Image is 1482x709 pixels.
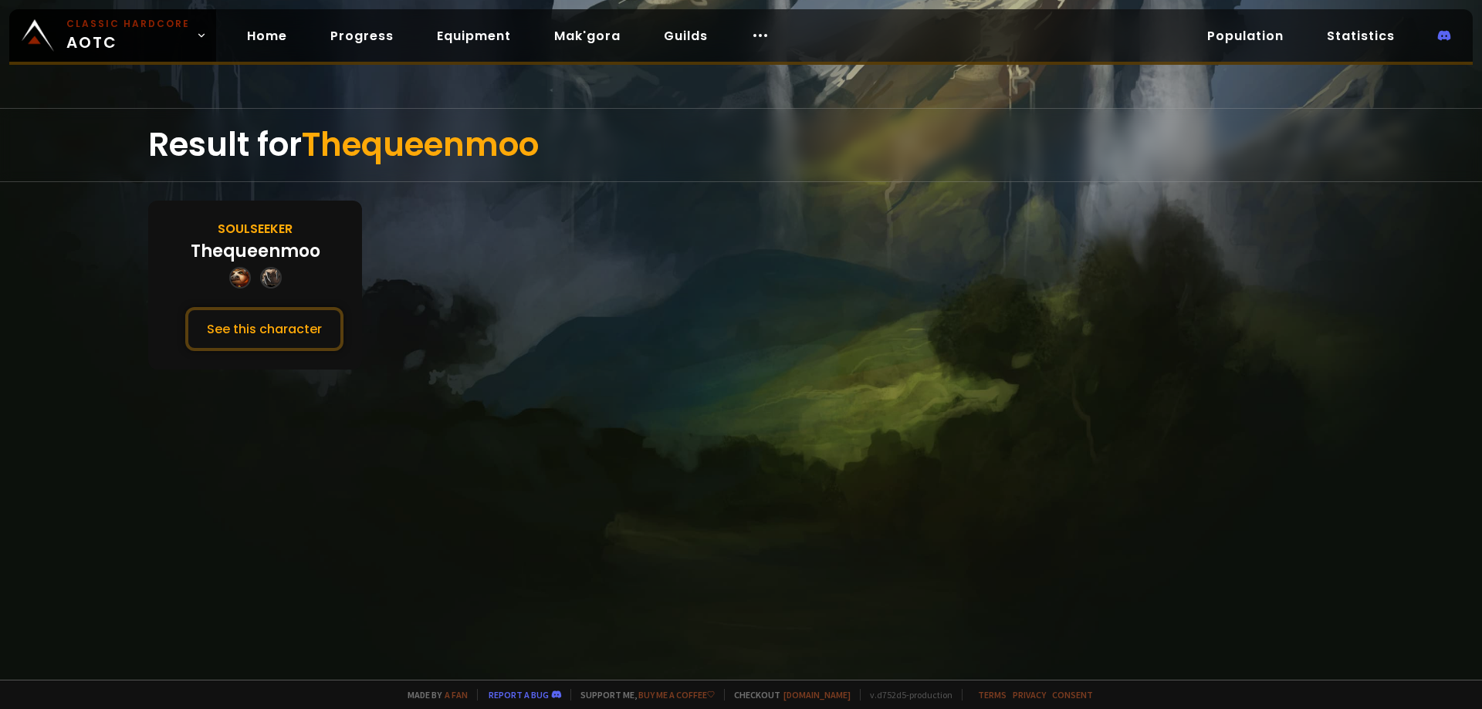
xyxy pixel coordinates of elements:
[9,9,216,62] a: Classic HardcoreAOTC
[235,20,299,52] a: Home
[148,109,1334,181] div: Result for
[191,238,320,264] div: Thequeenmoo
[425,20,523,52] a: Equipment
[570,689,715,701] span: Support me,
[185,307,343,351] button: See this character
[1052,689,1093,701] a: Consent
[1013,689,1046,701] a: Privacy
[783,689,851,701] a: [DOMAIN_NAME]
[860,689,952,701] span: v. d752d5 - production
[66,17,190,54] span: AOTC
[638,689,715,701] a: Buy me a coffee
[1195,20,1296,52] a: Population
[445,689,468,701] a: a fan
[302,122,539,167] span: Thequeenmoo
[724,689,851,701] span: Checkout
[218,219,293,238] div: Soulseeker
[489,689,549,701] a: Report a bug
[398,689,468,701] span: Made by
[542,20,633,52] a: Mak'gora
[1315,20,1407,52] a: Statistics
[66,17,190,31] small: Classic Hardcore
[651,20,720,52] a: Guilds
[978,689,1007,701] a: Terms
[318,20,406,52] a: Progress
